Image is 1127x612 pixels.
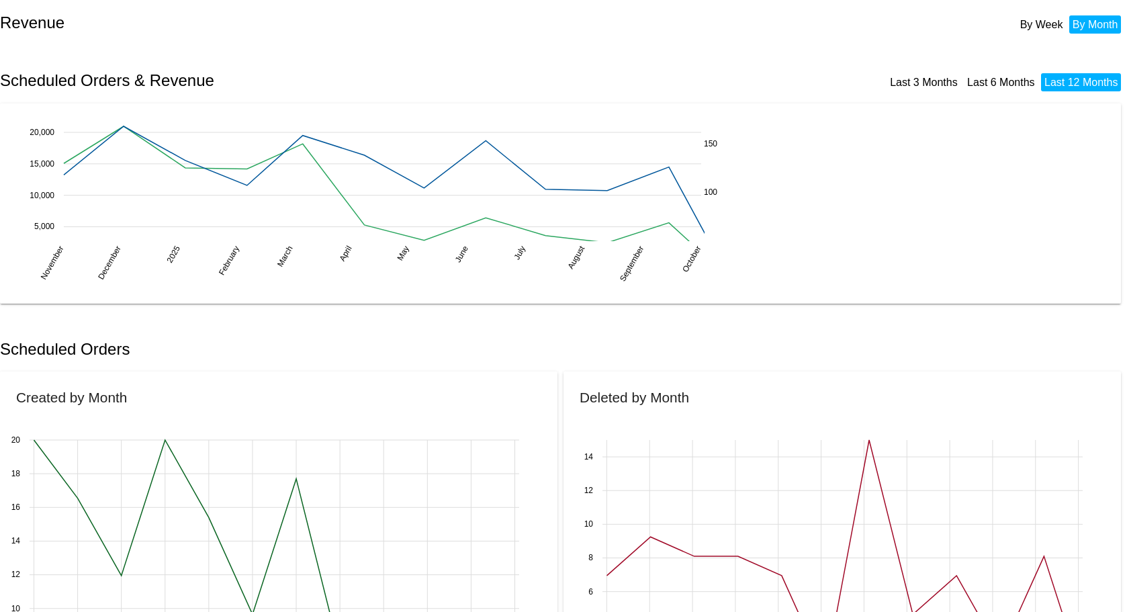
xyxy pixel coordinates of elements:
[11,435,21,445] text: 20
[584,520,594,529] text: 10
[165,244,183,264] text: 2025
[704,187,717,197] text: 100
[580,390,689,405] h2: Deleted by Month
[967,77,1035,88] a: Last 6 Months
[890,77,958,88] a: Last 3 Months
[618,244,645,283] text: September
[1069,15,1122,34] li: By Month
[11,469,21,478] text: 18
[1044,77,1118,88] a: Last 12 Months
[588,554,593,563] text: 8
[96,244,123,281] text: December
[11,570,21,580] text: 12
[395,244,410,262] text: May
[338,244,354,263] text: April
[1017,15,1067,34] li: By Week
[453,244,470,264] text: June
[217,244,241,277] text: February
[512,244,527,261] text: July
[566,244,586,271] text: August
[704,138,717,148] text: 150
[30,190,54,200] text: 10,000
[584,452,594,462] text: 14
[680,244,703,273] text: October
[30,128,54,137] text: 20,000
[588,587,593,597] text: 6
[39,244,66,281] text: November
[584,486,594,496] text: 12
[16,390,127,405] h2: Created by Month
[30,159,54,168] text: 15,000
[11,503,21,513] text: 16
[275,244,295,268] text: March
[11,537,21,546] text: 14
[34,222,54,231] text: 5,000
